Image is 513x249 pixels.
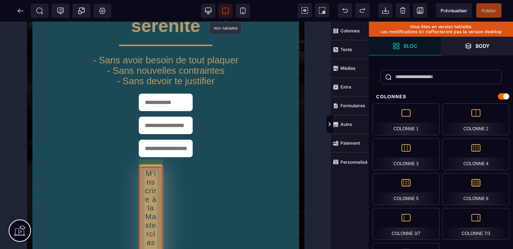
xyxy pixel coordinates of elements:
[331,22,369,40] span: Colonnes
[369,90,513,103] div: Colonnes
[482,8,496,13] span: Publier
[78,7,85,14] span: Popup
[13,4,28,18] span: Retour
[441,8,467,13] span: Prévisualiser
[373,103,440,135] div: Colonne 1
[373,208,440,240] div: Colonne 3/7
[31,4,49,18] span: Métadata SEO
[373,138,440,170] div: Colonne 3
[331,78,369,96] span: Extra
[355,3,370,18] span: Rétablir
[315,3,329,18] span: Capture d'écran
[22,32,256,64] h1: - Sans avoir besoin de tout plaquer - Sans nouvelles contraintes - Sans devoir te justifier
[331,40,369,59] span: Texte
[442,208,509,240] div: Colonne 7/3
[72,4,90,18] span: Créer une alerte modale
[340,103,365,108] strong: Formulaires
[441,37,513,55] span: Ouvrir les calques
[369,114,376,135] span: Afficher les vues
[373,24,509,29] p: Vous êtes en version tablette.
[340,65,356,71] strong: Médias
[442,103,509,135] div: Colonne 2
[436,3,472,18] span: Aperçu
[331,59,369,78] span: Médias
[340,140,360,146] strong: Paiement
[218,4,233,18] span: Voir tablette
[99,7,106,14] span: Réglages Body
[331,96,369,115] span: Formulaires
[340,84,351,90] strong: Extra
[373,173,440,205] div: Colonne 5
[373,29,509,34] p: Les modifications ici n’affecteront pas la version desktop
[331,115,369,134] span: Autre
[476,3,501,18] span: Enregistrer le contenu
[57,7,64,14] span: Tracking
[340,47,352,52] strong: Texte
[331,153,369,171] span: Personnalisé
[378,3,393,18] span: Importer
[340,122,352,127] strong: Autre
[442,173,509,205] div: Colonne 6
[369,37,441,55] span: Ouvrir les blocs
[112,143,136,238] button: M'inscrire à la Masterclass
[236,4,250,18] span: Voir mobile
[340,159,367,165] strong: Personnalisé
[403,43,417,49] strong: Bloc
[340,28,360,33] strong: Colonnes
[338,3,352,18] span: Défaire
[331,134,369,153] span: Paiement
[442,138,509,170] div: Colonne 4
[476,43,490,49] strong: Body
[298,3,312,18] span: Voir les composants
[52,4,70,18] span: Code de suivi
[36,7,43,14] span: SEO
[396,3,410,18] span: Nettoyage
[93,4,111,18] span: Favicon
[201,4,215,18] span: Voir bureau
[413,3,427,18] span: Enregistrer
